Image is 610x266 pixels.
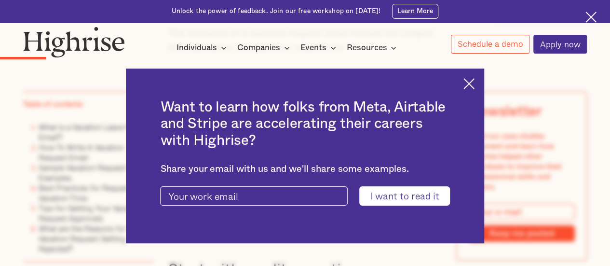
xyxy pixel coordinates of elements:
div: Companies [237,42,293,54]
div: Events [300,42,339,54]
a: Learn More [392,4,439,19]
form: current-ascender-blog-article-modal-form [160,186,449,205]
div: Resources [346,42,399,54]
div: Companies [237,42,280,54]
div: Unlock the power of feedback. Join our free workshop on [DATE]! [172,7,381,16]
div: Resources [346,42,387,54]
a: Apply now [533,35,587,54]
img: Highrise logo [23,27,125,57]
div: Individuals [176,42,230,54]
img: Cross icon [585,12,596,23]
a: Schedule a demo [451,35,529,54]
input: Your work email [160,186,347,205]
div: Events [300,42,326,54]
img: Cross icon [463,78,474,89]
h2: Want to learn how folks from Meta, Airtable and Stripe are accelerating their careers with Highrise? [160,99,449,149]
input: I want to read it [359,186,449,205]
div: Share your email with us and we'll share some examples. [160,164,449,175]
div: Individuals [176,42,217,54]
